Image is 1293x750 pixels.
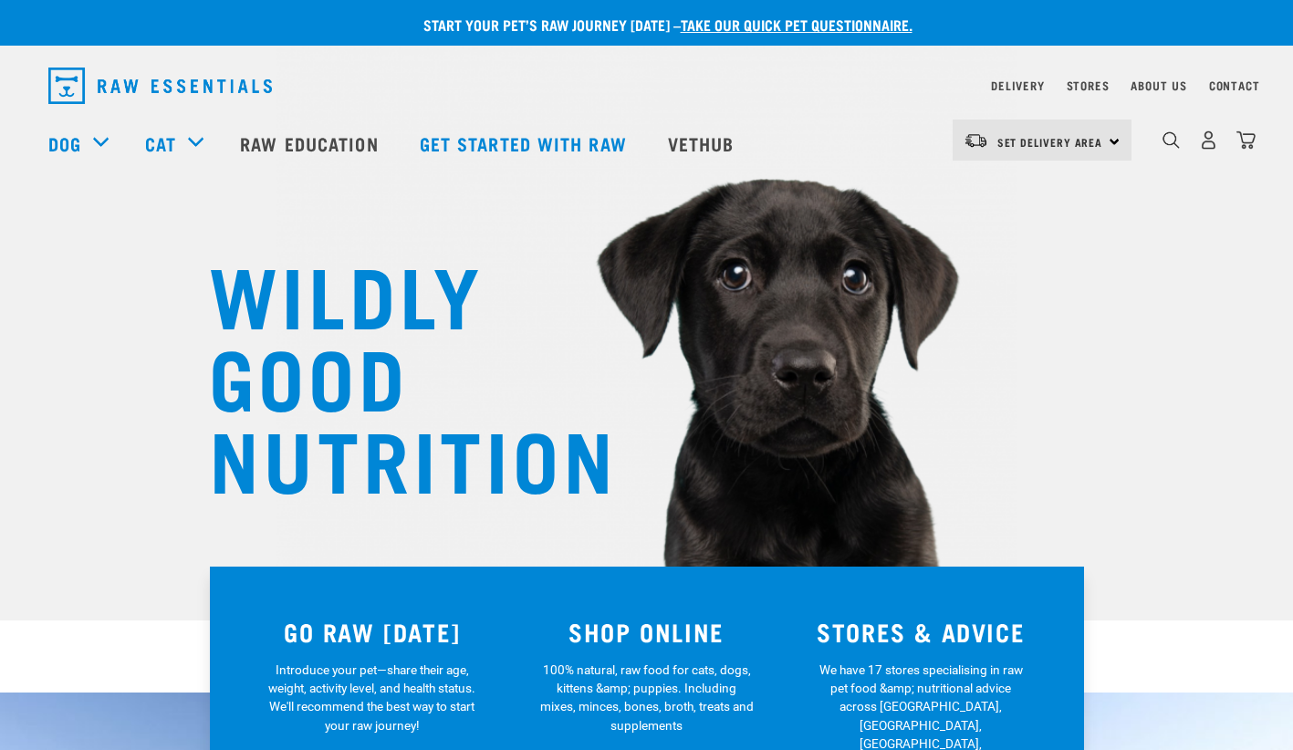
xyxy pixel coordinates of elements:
[48,130,81,157] a: Dog
[539,661,754,735] p: 100% natural, raw food for cats, dogs, kittens &amp; puppies. Including mixes, minces, bones, bro...
[1131,82,1186,89] a: About Us
[1236,130,1256,150] img: home-icon@2x.png
[650,107,757,180] a: Vethub
[1067,82,1110,89] a: Stores
[991,82,1044,89] a: Delivery
[145,130,176,157] a: Cat
[209,251,574,497] h1: WILDLY GOOD NUTRITION
[795,618,1048,646] h3: STORES & ADVICE
[34,60,1260,111] nav: dropdown navigation
[1199,130,1218,150] img: user.png
[1163,131,1180,149] img: home-icon-1@2x.png
[401,107,650,180] a: Get started with Raw
[681,20,912,28] a: take our quick pet questionnaire.
[964,132,988,149] img: van-moving.png
[1209,82,1260,89] a: Contact
[265,661,479,735] p: Introduce your pet—share their age, weight, activity level, and health status. We'll recommend th...
[222,107,401,180] a: Raw Education
[246,618,499,646] h3: GO RAW [DATE]
[48,68,272,104] img: Raw Essentials Logo
[997,139,1103,145] span: Set Delivery Area
[520,618,773,646] h3: SHOP ONLINE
